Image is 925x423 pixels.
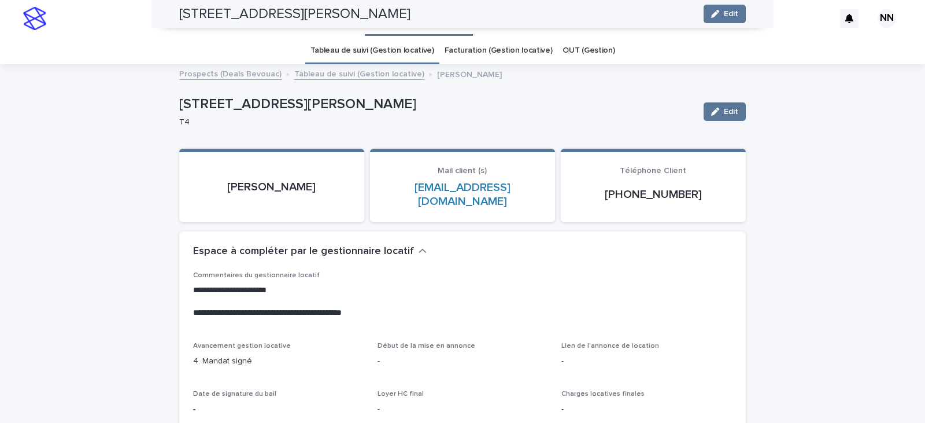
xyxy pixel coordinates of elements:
[378,391,424,398] span: Loyer HC final
[704,102,746,121] button: Edit
[878,9,896,28] div: NN
[193,245,427,258] button: Espace à compléter par le gestionnaire locatif
[445,37,553,64] a: Facturation (Gestion locative)
[561,343,659,350] span: Lien de l'annonce de location
[437,67,502,80] p: [PERSON_NAME]
[724,108,738,116] span: Edit
[561,355,732,367] p: -
[378,355,548,367] p: -
[415,182,510,207] a: [EMAIL_ADDRESS][DOMAIN_NAME]
[563,37,615,64] a: OUT (Gestion)
[575,187,732,201] p: [PHONE_NUMBER]
[193,272,320,279] span: Commentaires du gestionnaire locatif
[620,167,686,175] span: Téléphone Client
[179,96,694,113] p: [STREET_ADDRESS][PERSON_NAME]
[294,67,424,80] a: Tableau de suivi (Gestion locative)
[179,67,282,80] a: Prospects (Deals Bevouac)
[310,37,434,64] a: Tableau de suivi (Gestion locative)
[438,167,487,175] span: Mail client (s)
[193,391,276,398] span: Date de signature du bail
[378,403,548,415] p: -
[193,343,291,350] span: Avancement gestion locative
[193,245,414,258] h2: Espace à compléter par le gestionnaire locatif
[561,391,645,398] span: Charges locatives finales
[561,403,732,415] p: -
[193,403,364,415] p: -
[378,343,475,350] span: Début de la mise en annonce
[193,180,350,194] p: [PERSON_NAME]
[179,117,690,127] p: T4
[193,355,364,367] p: 4. Mandat signé
[23,7,46,30] img: stacker-logo-s-only.png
